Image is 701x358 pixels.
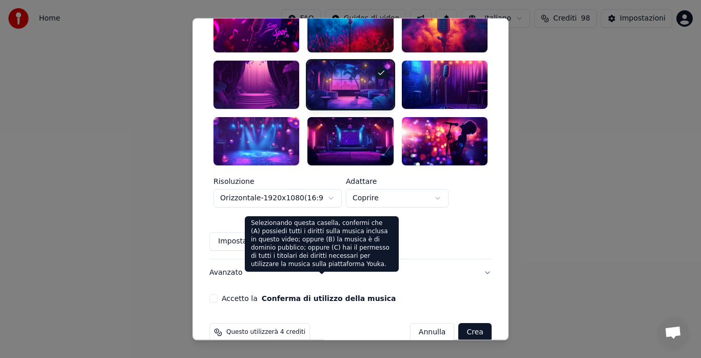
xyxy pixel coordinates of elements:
button: Accetto la [262,295,396,302]
button: Imposta come Predefinito [209,232,319,251]
label: Accetto la [222,295,396,302]
button: Crea [459,323,492,342]
span: Questo utilizzerà 4 crediti [226,328,305,336]
label: Adattare [346,178,449,185]
label: Risoluzione [213,178,342,185]
button: Avanzato [209,259,492,286]
div: Selezionando questa casella, confermi che (A) possiedi tutti i diritti sulla musica inclusa in qu... [245,216,399,272]
button: Annulla [410,323,455,342]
